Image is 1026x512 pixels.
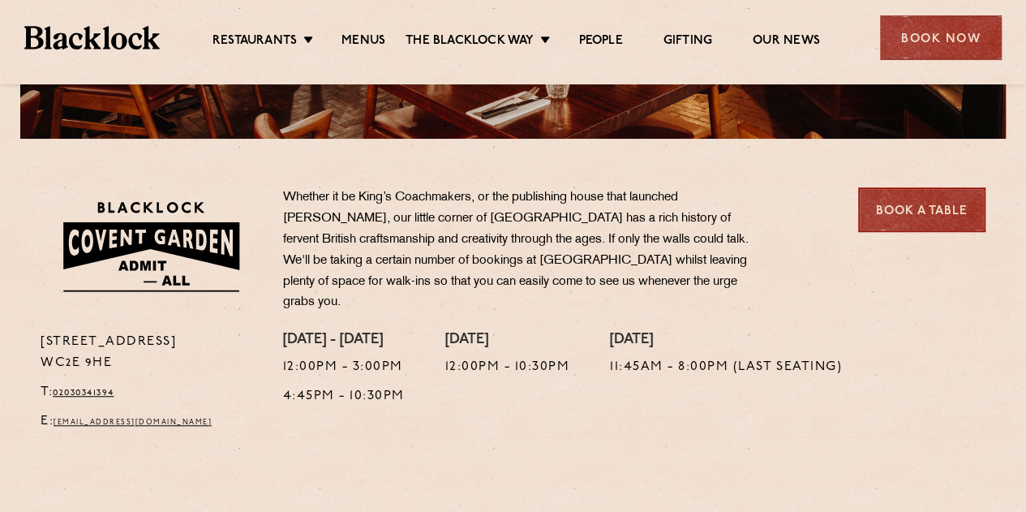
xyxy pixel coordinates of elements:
a: Book a Table [858,187,985,232]
a: 02030341394 [53,388,114,398]
a: People [578,33,622,51]
p: 4:45pm - 10:30pm [283,386,405,407]
a: Restaurants [212,33,297,51]
h4: [DATE] [445,332,570,350]
p: 11:45am - 8:00pm (Last Seating) [610,357,842,378]
div: Book Now [880,15,1002,60]
p: Whether it be King’s Coachmakers, or the publishing house that launched [PERSON_NAME], our little... [283,187,762,313]
p: 12:00pm - 10:30pm [445,357,570,378]
a: [EMAIL_ADDRESS][DOMAIN_NAME] [54,419,212,426]
a: The Blacklock Way [406,33,534,51]
a: Gifting [663,33,712,51]
h4: [DATE] [610,332,842,350]
a: Our News [753,33,820,51]
p: 12:00pm - 3:00pm [283,357,405,378]
p: E: [41,411,259,432]
h4: [DATE] - [DATE] [283,332,405,350]
a: Menus [341,33,385,51]
img: BLA_1470_CoventGarden_Website_Solid.svg [41,187,259,305]
p: T: [41,382,259,403]
img: BL_Textured_Logo-footer-cropped.svg [24,26,160,49]
p: [STREET_ADDRESS] WC2E 9HE [41,332,259,374]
